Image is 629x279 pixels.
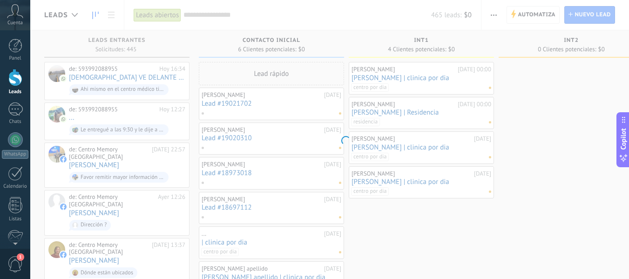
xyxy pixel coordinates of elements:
[2,119,29,125] div: Chats
[2,150,28,159] div: WhatsApp
[2,89,29,95] div: Leads
[2,55,29,61] div: Panel
[17,253,24,261] span: 1
[619,128,628,150] span: Copilot
[2,216,29,222] div: Listas
[2,184,29,190] div: Calendario
[7,20,23,26] span: Cuenta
